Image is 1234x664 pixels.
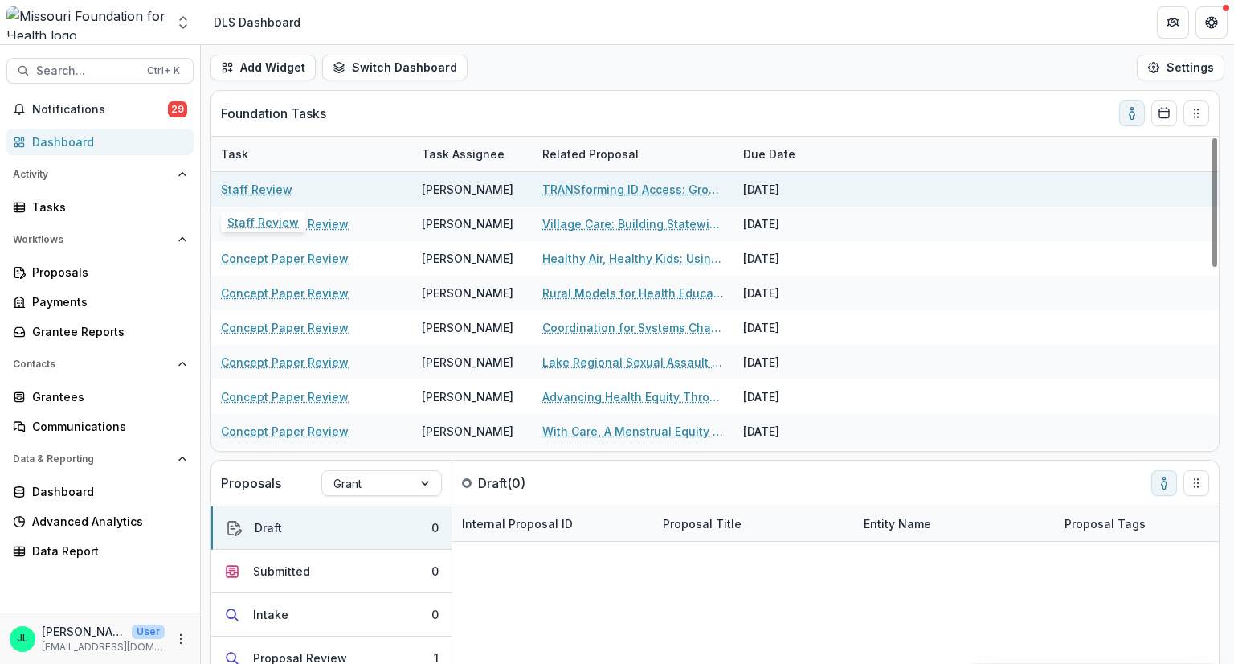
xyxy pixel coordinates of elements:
[1151,470,1177,496] button: toggle-assigned-to-me
[653,506,854,541] div: Proposal Title
[431,519,439,536] div: 0
[221,181,292,198] a: Staff Review
[1055,515,1155,532] div: Proposal Tags
[144,62,183,80] div: Ctrl + K
[32,103,168,117] span: Notifications
[211,550,452,593] button: Submitted0
[431,606,439,623] div: 0
[6,413,194,440] a: Communications
[733,172,854,207] div: [DATE]
[32,264,181,281] div: Proposals
[221,215,349,232] a: Concept Paper Review
[733,276,854,310] div: [DATE]
[211,146,258,162] div: Task
[322,55,468,80] button: Switch Dashboard
[6,351,194,377] button: Open Contacts
[542,423,724,440] a: With Care, A Menstrual Equity Framework for [US_STATE]
[452,506,653,541] div: Internal Proposal ID
[533,137,733,171] div: Related Proposal
[854,506,1055,541] div: Entity Name
[253,563,310,580] div: Submitted
[172,6,194,39] button: Open entity switcher
[221,423,349,440] a: Concept Paper Review
[42,640,165,654] p: [EMAIL_ADDRESS][DOMAIN_NAME]
[422,181,513,198] div: [PERSON_NAME]
[422,285,513,301] div: [PERSON_NAME]
[733,207,854,241] div: [DATE]
[1157,6,1189,39] button: Partners
[6,446,194,472] button: Open Data & Reporting
[221,319,349,336] a: Concept Paper Review
[13,169,171,180] span: Activity
[1183,100,1209,126] button: Drag
[6,538,194,564] a: Data Report
[1183,470,1209,496] button: Drag
[32,388,181,405] div: Grantees
[221,285,349,301] a: Concept Paper Review
[211,137,412,171] div: Task
[1151,100,1177,126] button: Calendar
[542,354,724,371] a: Lake Regional Sexual Assault Prevention Partnership
[412,137,533,171] div: Task Assignee
[211,593,452,637] button: Intake0
[422,388,513,405] div: [PERSON_NAME]
[32,133,181,150] div: Dashboard
[733,449,854,483] div: [DATE]
[13,453,171,465] span: Data & Reporting
[452,515,582,532] div: Internal Proposal ID
[6,58,194,84] button: Search...
[255,519,282,536] div: Draft
[422,250,513,267] div: [PERSON_NAME]
[221,473,281,493] p: Proposals
[422,215,513,232] div: [PERSON_NAME]
[6,318,194,345] a: Grantee Reports
[32,513,181,530] div: Advanced Analytics
[1137,55,1224,80] button: Settings
[32,483,181,500] div: Dashboard
[13,234,171,245] span: Workflows
[854,515,941,532] div: Entity Name
[32,293,181,310] div: Payments
[733,345,854,379] div: [DATE]
[168,101,187,117] span: 29
[533,146,648,162] div: Related Proposal
[221,104,326,123] p: Foundation Tasks
[6,6,165,39] img: Missouri Foundation for Health logo
[422,319,513,336] div: [PERSON_NAME]
[6,289,194,315] a: Payments
[422,354,513,371] div: [PERSON_NAME]
[221,388,349,405] a: Concept Paper Review
[542,388,724,405] a: Advancing Health Equity Through Community-Driven Evaluation FY26 - 28
[207,10,307,34] nav: breadcrumb
[478,473,599,493] p: Draft ( 0 )
[542,319,724,336] a: Coordination for Systems Change: Building a Chronic Disease and Injury Coalition
[6,383,194,410] a: Grantees
[422,423,513,440] div: [PERSON_NAME]
[542,181,724,198] a: TRANSforming ID Access: Growing Capacity to Defend & Expand Gender Marker Changes
[253,606,288,623] div: Intake
[211,506,452,550] button: Draft0
[653,515,751,532] div: Proposal Title
[171,629,190,649] button: More
[132,625,165,639] p: User
[210,55,316,80] button: Add Widget
[542,285,724,301] a: Rural Models for Health Education
[6,129,194,155] a: Dashboard
[733,379,854,414] div: [DATE]
[733,241,854,276] div: [DATE]
[17,633,28,644] div: Jessi LaRose
[6,478,194,505] a: Dashboard
[733,310,854,345] div: [DATE]
[42,623,125,640] p: [PERSON_NAME]
[6,194,194,220] a: Tasks
[733,414,854,449] div: [DATE]
[733,137,854,171] div: Due Date
[214,14,300,31] div: DLS Dashboard
[6,508,194,535] a: Advanced Analytics
[733,146,805,162] div: Due Date
[6,259,194,285] a: Proposals
[32,543,181,559] div: Data Report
